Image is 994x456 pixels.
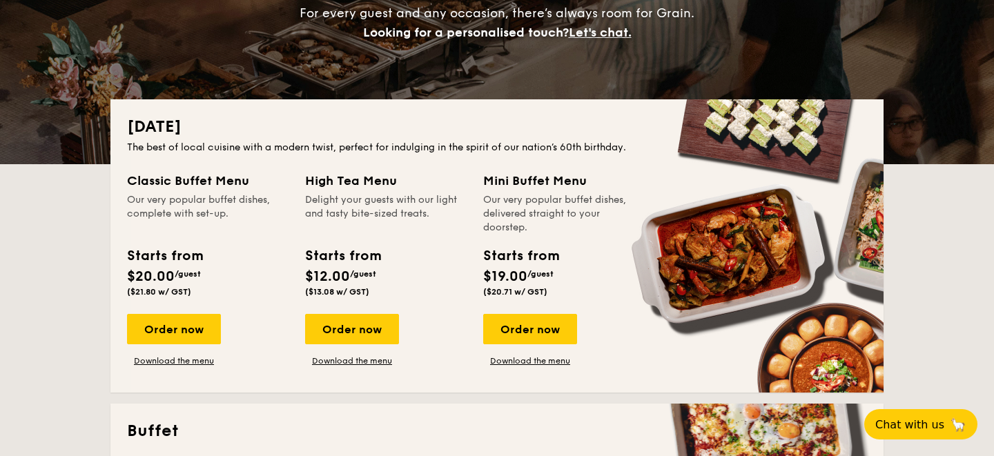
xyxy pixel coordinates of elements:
div: Order now [483,314,577,344]
span: ($13.08 w/ GST) [305,287,369,297]
div: Starts from [483,246,558,266]
span: Let's chat. [569,25,632,40]
span: ($20.71 w/ GST) [483,287,547,297]
span: $12.00 [305,268,350,285]
div: Starts from [305,246,380,266]
div: Mini Buffet Menu [483,171,645,190]
span: 🦙 [950,417,966,433]
span: ($21.80 w/ GST) [127,287,191,297]
div: Delight your guests with our light and tasty bite-sized treats. [305,193,467,235]
div: Our very popular buffet dishes, complete with set-up. [127,193,289,235]
span: $20.00 [127,268,175,285]
div: Classic Buffet Menu [127,171,289,190]
h2: [DATE] [127,116,867,138]
div: Order now [127,314,221,344]
span: /guest [350,269,376,279]
h2: Buffet [127,420,867,442]
span: /guest [175,269,201,279]
div: Order now [305,314,399,344]
a: Download the menu [305,355,399,366]
span: $19.00 [483,268,527,285]
button: Chat with us🦙 [864,409,977,439]
span: Looking for a personalised touch? [363,25,569,40]
span: Chat with us [875,418,944,431]
div: Our very popular buffet dishes, delivered straight to your doorstep. [483,193,645,235]
a: Download the menu [483,355,577,366]
div: Starts from [127,246,202,266]
span: /guest [527,269,554,279]
div: The best of local cuisine with a modern twist, perfect for indulging in the spirit of our nation’... [127,141,867,155]
a: Download the menu [127,355,221,366]
div: High Tea Menu [305,171,467,190]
